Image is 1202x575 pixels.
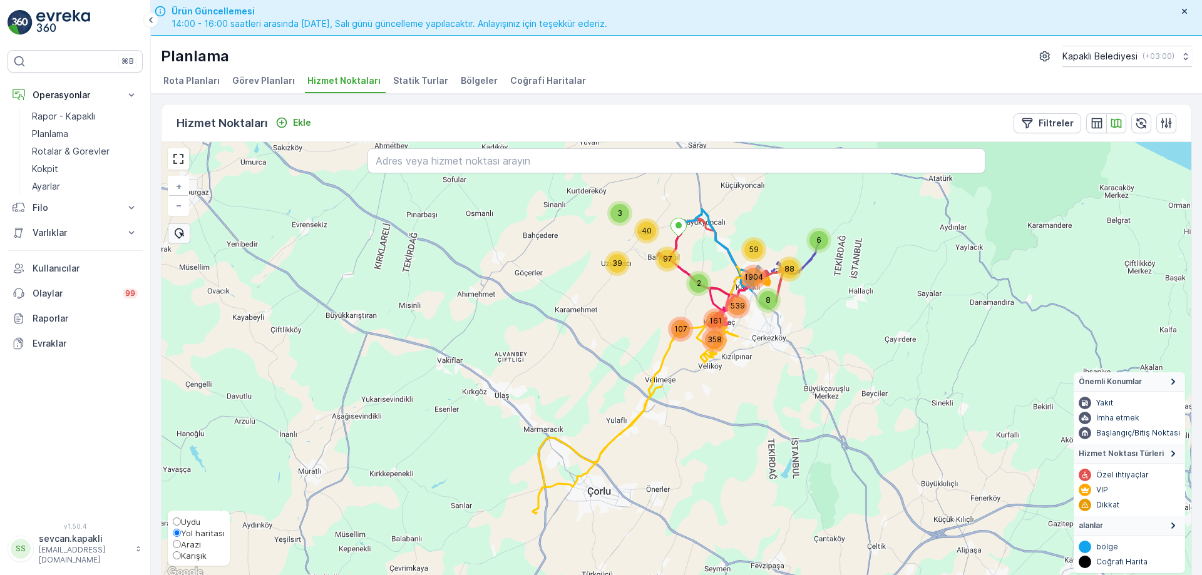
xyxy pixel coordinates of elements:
[1096,485,1108,495] p: VIP
[27,178,143,195] a: Ayarlar
[1096,413,1139,423] p: İmha etmek
[612,258,622,268] span: 39
[655,247,680,272] div: 97
[756,288,781,313] div: 8
[169,196,188,215] a: Uzaklaştır
[1074,516,1185,536] summary: alanlar
[725,293,750,318] div: 539
[32,145,110,158] p: Rotalar & Görevler
[702,327,727,352] div: 358
[32,163,58,175] p: Kokpit
[1096,542,1118,552] p: bölge
[634,218,659,243] div: 40
[33,312,138,325] p: Raporlar
[33,226,118,239] p: Varlıklar
[32,128,68,140] p: Planlama
[1143,51,1174,61] p: ( +03:00 )
[1096,428,1180,438] p: Başlangıç/Bitiş Noktası
[8,306,143,331] a: Raporlar
[172,18,607,30] span: 14:00 - 16:00 saatleri arasında [DATE], Salı günü güncelleme yapılacaktır. Anlayışınız için teşek...
[642,226,652,235] span: 40
[1079,377,1142,387] span: Önemli Konumlar
[731,301,745,310] span: 539
[605,251,630,276] div: 39
[1062,50,1138,63] p: Kapaklı Belediyesi
[177,114,268,132] p: Hizmet Noktaları
[367,148,985,173] input: Adres veya hizmet noktası arayın
[168,223,190,243] div: Toplu Seçim
[741,265,766,290] div: 1904
[169,177,188,196] a: Yakınlaştır
[32,110,95,123] p: Rapor - Kapaklı
[33,262,138,275] p: Kullanıcılar
[766,295,771,305] span: 8
[1074,372,1185,392] summary: Önemli Konumlar
[27,160,143,178] a: Kokpit
[816,235,821,245] span: 6
[393,74,448,87] span: Statik Turlar
[8,532,143,565] button: SSsevcan.kapakli[EMAIL_ADDRESS][DOMAIN_NAME]
[607,201,632,226] div: 3
[173,540,181,548] input: Arazi
[668,317,693,342] div: 107
[1074,444,1185,464] summary: Hizmet Noktası Türleri
[686,271,711,296] div: 2
[703,308,728,333] div: 161
[749,245,759,254] span: 59
[709,316,722,325] span: 161
[181,517,200,527] span: Uydu
[8,522,143,530] span: v 1.50.4
[270,115,316,130] button: Ekle
[293,116,311,129] p: Ekle
[8,281,143,306] a: Olaylar99
[806,228,831,253] div: 6
[27,143,143,160] a: Rotalar & Görevler
[1096,470,1149,480] p: Özel ihtiyaçlar
[36,10,90,35] img: logo_light-DOdMpM7g.png
[307,74,381,87] span: Hizmet Noktaları
[1079,449,1164,459] span: Hizmet Noktası Türleri
[232,74,295,87] span: Görev Planları
[173,529,181,537] input: Yol haritası
[8,331,143,356] a: Evraklar
[33,337,138,350] p: Evraklar
[181,551,207,561] span: Karışık
[27,125,143,143] a: Planlama
[8,220,143,245] button: Varlıklar
[169,150,188,168] a: View Fullscreen
[11,539,31,559] div: SS
[744,272,763,282] span: 1904
[8,256,143,281] a: Kullanıcılar
[1062,46,1192,67] button: Kapaklı Belediyesi(+03:00)
[674,324,687,333] span: 107
[173,551,181,559] input: Karışık
[163,74,220,87] span: Rota Planları
[1014,113,1081,133] button: Filtreler
[1096,500,1119,510] p: Dikkat
[8,10,33,35] img: logo
[510,74,586,87] span: Coğrafi Haritalar
[161,46,229,66] p: Planlama
[461,74,498,87] span: Bölgeler
[33,89,118,101] p: Operasyonlar
[1096,557,1148,567] p: Coğrafi Harita
[8,195,143,220] button: Filo
[741,237,766,262] div: 59
[181,539,201,549] span: Arazi
[617,208,622,218] span: 3
[1079,521,1103,531] span: alanlar
[27,108,143,125] a: Rapor - Kapaklı
[33,287,115,300] p: Olaylar
[777,257,802,282] div: 88
[39,532,129,545] p: sevcan.kapakli
[39,545,129,565] p: [EMAIL_ADDRESS][DOMAIN_NAME]
[181,528,225,538] span: Yol haritası
[8,83,143,108] button: Operasyonlar
[784,264,794,273] span: 88
[121,56,134,66] p: ⌘B
[707,335,722,344] span: 358
[1096,398,1113,408] p: Yakıt
[173,517,181,526] input: Uydu
[176,181,182,191] span: +
[663,254,672,263] span: 97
